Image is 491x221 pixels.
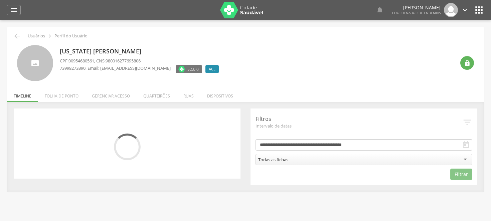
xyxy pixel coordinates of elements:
[376,3,384,17] a: 
[177,86,200,102] li: Ruas
[60,58,222,64] p: CPF: , CNS:
[85,86,137,102] li: Gerenciar acesso
[28,33,45,39] p: Usuários
[7,5,21,15] a: 
[464,60,471,66] i: 
[60,65,86,71] span: 73998273390
[68,58,94,64] span: 00954680561
[256,123,462,129] span: Intervalo de datas
[176,65,202,73] label: Versão do aplicativo
[256,115,462,123] p: Filtros
[38,86,85,102] li: Folha de ponto
[376,6,384,14] i: 
[60,65,171,71] p: , Email: [EMAIL_ADDRESS][DOMAIN_NAME]
[392,10,441,15] span: Coordenador de Endemias
[460,56,474,70] div: Resetar senha
[137,86,177,102] li: Quarteirões
[106,58,141,64] span: 980016277695806
[200,86,240,102] li: Dispositivos
[461,6,469,14] i: 
[462,141,470,149] i: 
[450,169,472,180] button: Filtrar
[60,47,222,56] p: [US_STATE] [PERSON_NAME]
[392,5,441,10] p: [PERSON_NAME]
[258,157,288,163] div: Todas as fichas
[54,33,88,39] p: Perfil do Usuário
[188,66,199,72] span: v2.6.0
[13,32,21,40] i: Voltar
[474,5,484,15] i: 
[10,6,18,14] i: 
[461,3,469,17] a: 
[46,32,53,40] i: 
[462,117,472,127] i: 
[209,66,215,72] span: ACE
